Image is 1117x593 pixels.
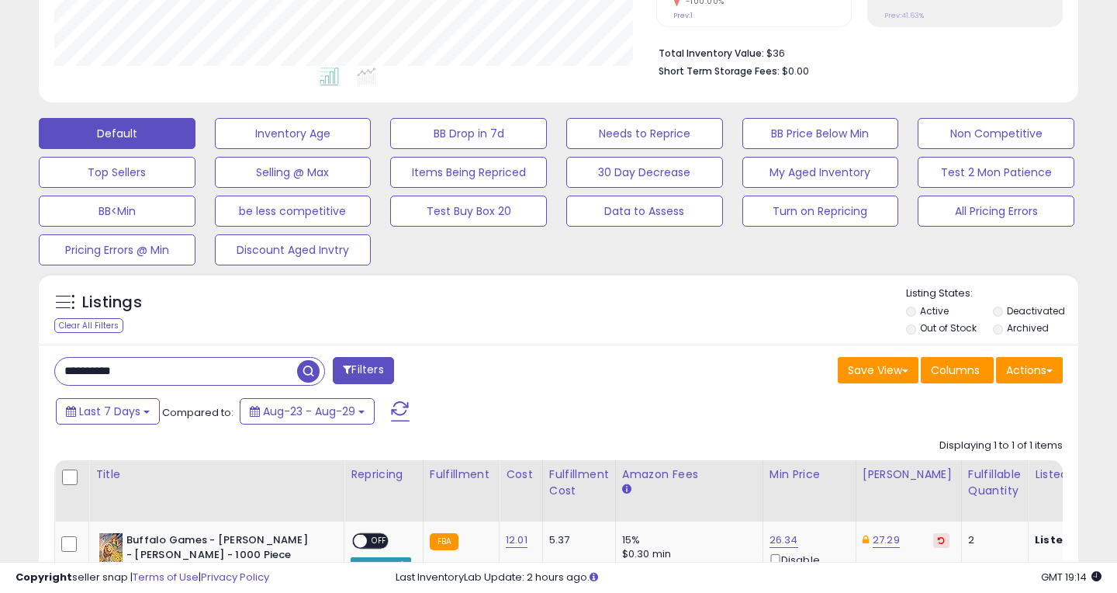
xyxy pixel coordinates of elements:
[549,533,603,547] div: 5.37
[133,570,199,584] a: Terms of Use
[95,466,337,483] div: Title
[162,405,233,420] span: Compared to:
[769,532,798,548] a: 26.34
[39,234,195,265] button: Pricing Errors @ Min
[215,157,372,188] button: Selling @ Max
[16,570,72,584] strong: Copyright
[126,533,315,581] b: Buffalo Games - [PERSON_NAME] - [PERSON_NAME] - 1000 Piece Jigsaw Puzzle
[351,466,417,483] div: Repricing
[873,532,900,548] a: 27.29
[39,118,195,149] button: Default
[367,535,392,548] span: OFF
[333,357,393,384] button: Filters
[838,357,918,383] button: Save View
[918,157,1074,188] button: Test 2 Mon Patience
[1007,321,1049,335] label: Archived
[16,570,269,585] div: seller snap | |
[79,404,140,419] span: Last 7 Days
[884,11,924,20] small: Prev: 41.63%
[390,196,547,227] button: Test Buy Box 20
[931,362,980,378] span: Columns
[215,196,372,227] button: be less competitive
[968,533,1016,547] div: 2
[39,196,195,227] button: BB<Min
[920,304,949,317] label: Active
[430,533,458,550] small: FBA
[968,466,1022,499] div: Fulfillable Quantity
[622,483,631,497] small: Amazon Fees.
[215,118,372,149] button: Inventory Age
[240,398,375,425] button: Aug-23 - Aug-29
[390,118,547,149] button: BB Drop in 7d
[906,286,1079,301] p: Listing States:
[566,118,723,149] button: Needs to Reprice
[1007,304,1065,317] label: Deactivated
[99,533,123,564] img: 61lnWoBB-NL._SL40_.jpg
[54,318,123,333] div: Clear All Filters
[622,466,756,483] div: Amazon Fees
[918,118,1074,149] button: Non Competitive
[1041,570,1101,584] span: 2025-09-6 19:14 GMT
[622,533,751,547] div: 15%
[659,43,1051,61] li: $36
[918,196,1074,227] button: All Pricing Errors
[996,357,1063,383] button: Actions
[390,157,547,188] button: Items Being Repriced
[1035,532,1105,547] b: Listed Price:
[782,64,809,78] span: $0.00
[742,196,899,227] button: Turn on Repricing
[659,64,780,78] b: Short Term Storage Fees:
[549,466,609,499] div: Fulfillment Cost
[263,404,355,419] span: Aug-23 - Aug-29
[863,466,955,483] div: [PERSON_NAME]
[566,157,723,188] button: 30 Day Decrease
[742,157,899,188] button: My Aged Inventory
[39,157,195,188] button: Top Sellers
[566,196,723,227] button: Data to Assess
[201,570,269,584] a: Privacy Policy
[673,11,693,20] small: Prev: 1
[396,570,1101,585] div: Last InventoryLab Update: 2 hours ago.
[506,532,527,548] a: 12.01
[769,466,849,483] div: Min Price
[939,439,1063,453] div: Displaying 1 to 1 of 1 items
[215,234,372,265] button: Discount Aged Invtry
[82,292,142,314] h5: Listings
[920,321,977,335] label: Out of Stock
[659,47,764,60] b: Total Inventory Value:
[430,466,493,483] div: Fulfillment
[506,466,536,483] div: Cost
[921,357,994,383] button: Columns
[742,118,899,149] button: BB Price Below Min
[56,398,160,425] button: Last 7 Days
